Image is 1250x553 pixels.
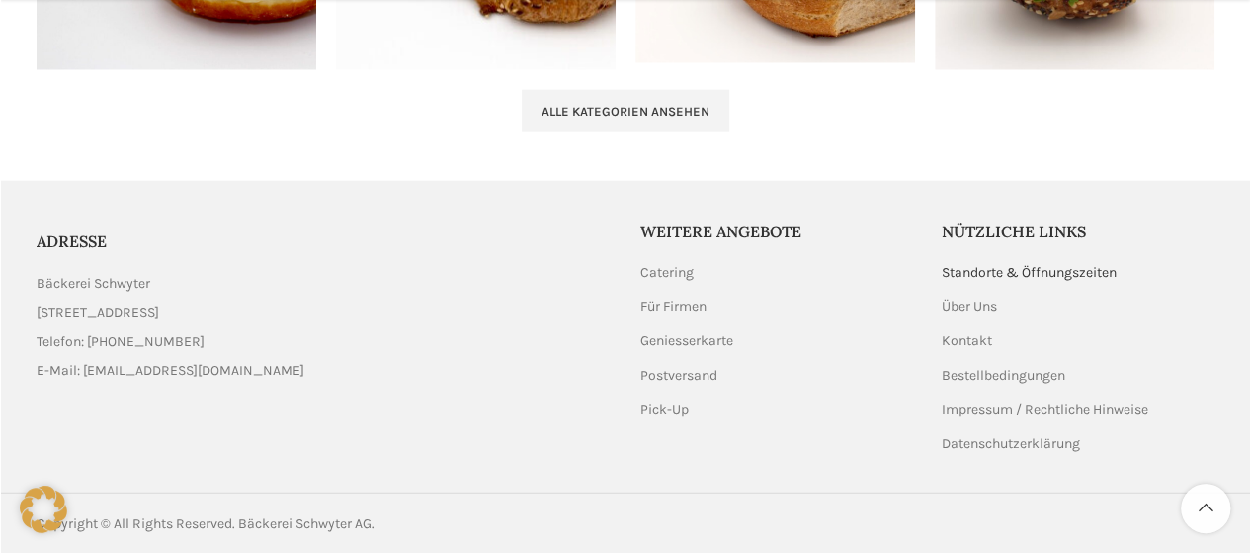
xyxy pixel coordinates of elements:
[942,331,994,351] a: Kontakt
[37,513,616,535] div: Copyright © All Rights Reserved. Bäckerei Schwyter AG.
[640,263,696,283] a: Catering
[37,273,150,295] span: Bäckerei Schwyter
[942,263,1119,283] a: Standorte & Öffnungszeiten
[942,297,999,317] a: Über Uns
[1181,484,1230,533] a: Scroll to top button
[542,104,709,120] span: Alle Kategorien ansehen
[640,297,708,317] a: Für Firmen
[640,366,719,386] a: Postversand
[37,360,304,382] span: E-Mail: [EMAIL_ADDRESS][DOMAIN_NAME]
[942,366,1067,386] a: Bestellbedingungen
[942,434,1082,454] a: Datenschutzerklärung
[942,221,1214,242] h5: Nützliche Links
[640,331,735,351] a: Geniesserkarte
[37,231,107,251] span: ADRESSE
[37,302,159,323] span: [STREET_ADDRESS]
[522,90,729,132] a: Alle Kategorien ansehen
[942,400,1150,419] a: Impressum / Rechtliche Hinweise
[37,331,611,353] a: List item link
[640,221,913,242] h5: Weitere Angebote
[640,400,691,419] a: Pick-Up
